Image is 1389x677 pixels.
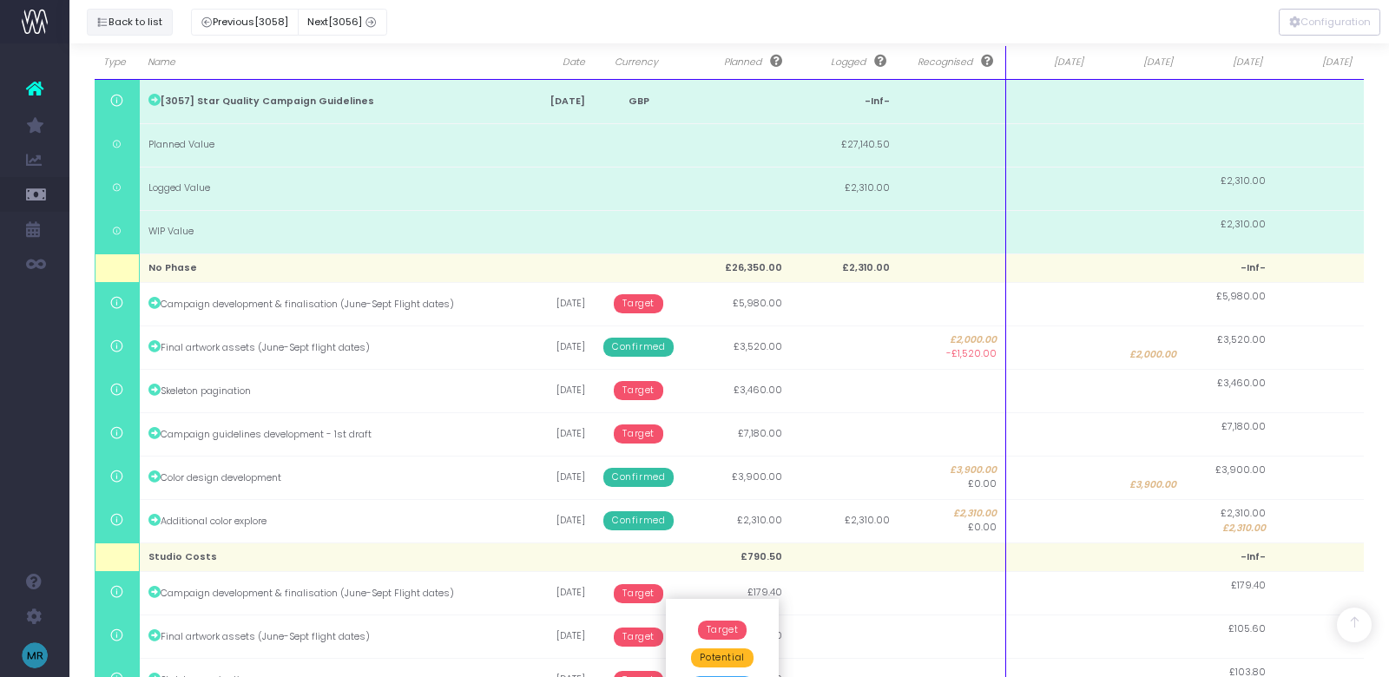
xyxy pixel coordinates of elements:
span: -Inf- [1241,550,1266,564]
div: Vertical button group [1279,9,1380,36]
span: Target [614,584,663,603]
span: £2,310.00 [907,507,997,521]
td: Final artwork assets (June-Sept flight dates) [140,325,513,369]
span: Target [614,424,663,444]
td: WIP Value [140,210,513,253]
span: [DATE] [1283,56,1352,69]
td: [DATE] [513,80,594,123]
td: [DATE] [513,615,594,659]
td: Color design development [140,456,513,499]
span: £3,520.00 [1217,333,1266,347]
td: [DATE] [513,499,594,542]
span: £3,900.00 [1215,463,1266,477]
td: £5,980.00 [683,282,791,325]
td: £790.50 [683,542,791,571]
span: £179.40 [1231,579,1266,593]
td: [3057] Star Quality Campaign Guidelines [140,80,513,123]
span: Confirmed [603,338,674,357]
td: Skeleton pagination [140,369,513,412]
td: Campaign development & finalisation (June-Sept Flight dates) [140,572,513,615]
td: £3,460.00 [683,369,791,412]
span: £3,900.00 [907,463,997,477]
td: [DATE] [513,325,594,369]
span: £0.00 [968,521,997,535]
button: Previous[3058] [191,9,299,36]
td: £3,900.00 [683,456,791,499]
span: -£1,520.00 [946,347,997,361]
span: Type [103,56,128,69]
td: [DATE] [513,456,594,499]
td: Campaign development & finalisation (June-Sept Flight dates) [140,282,513,325]
td: GBP [594,80,683,123]
td: [DATE] [513,369,594,412]
span: Date [525,56,585,69]
span: Target [614,628,663,647]
span: £2,310.00 [1221,507,1266,521]
td: Final artwork assets (June-Sept flight dates) [140,615,513,659]
td: -Inf- [791,80,899,123]
button: Back to list [87,9,173,36]
td: Campaign guidelines development - 1st draft [140,412,513,456]
td: £179.40 [683,572,791,615]
td: Planned Value [140,123,513,167]
span: [3056] [328,15,362,30]
span: £3,900.00 [1129,478,1176,492]
img: images/default_profile_image.png [22,642,48,668]
button: Configuration [1279,9,1380,36]
td: [DATE] [513,572,594,615]
span: [DATE] [1104,56,1173,69]
td: £3,520.00 [683,325,791,369]
span: Logged [800,55,886,69]
span: £0.00 [968,477,997,491]
span: £2,000.00 [907,333,997,347]
span: -Inf- [1241,261,1266,275]
td: £2,310.00 [791,167,899,210]
td: £27,140.50 [791,123,899,167]
span: £105.60 [1228,622,1266,636]
td: £2,310.00 [1185,210,1274,253]
span: Target [698,621,747,640]
span: Potential [691,648,753,667]
td: Logged Value [140,167,513,210]
td: Studio Costs [140,542,513,571]
span: Planned [695,55,782,69]
span: £3,460.00 [1217,377,1266,391]
button: Next[3056] [298,9,387,36]
span: Currency [602,56,671,69]
span: £7,180.00 [1221,420,1266,434]
td: Additional color explore [140,499,513,542]
td: £2,310.00 [1185,167,1274,210]
td: £2,310.00 [683,499,791,542]
td: £2,310.00 [791,499,899,542]
td: £7,180.00 [683,412,791,456]
td: £2,310.00 [791,253,899,282]
span: £5,980.00 [1216,290,1266,304]
span: Confirmed [603,468,674,487]
span: [DATE] [1194,56,1262,69]
span: Target [614,381,663,400]
td: No Phase [140,253,513,282]
span: Recognised [907,55,993,69]
span: £2,310.00 [1222,522,1266,536]
td: £26,350.00 [683,253,791,282]
span: Confirmed [603,511,674,530]
td: [DATE] [513,412,594,456]
td: [DATE] [513,282,594,325]
span: Name [148,56,501,69]
span: Target [614,294,663,313]
span: £2,000.00 [1129,348,1176,362]
span: [3058] [254,15,288,30]
span: [DATE] [1015,56,1083,69]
